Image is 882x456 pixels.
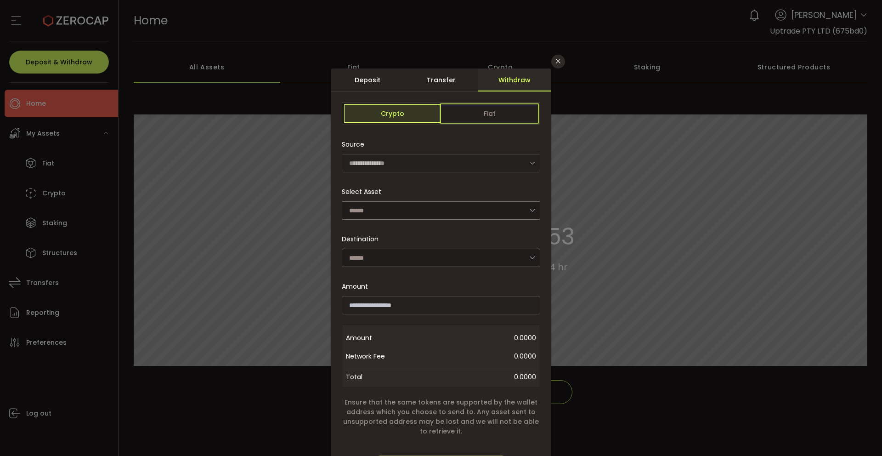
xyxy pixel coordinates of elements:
[344,104,441,123] span: Crypto
[404,68,478,91] div: Transfer
[342,187,387,196] label: Select Asset
[551,55,565,68] button: Close
[342,398,540,436] span: Ensure that the same tokens are supported by the wallet address which you choose to send to. Any ...
[441,104,538,123] span: Fiat
[346,370,362,383] span: Total
[342,234,379,244] span: Destination
[346,347,419,365] span: Network Fee
[419,347,536,365] span: 0.0000
[346,329,419,347] span: Amount
[331,68,404,91] div: Deposit
[478,68,551,91] div: Withdraw
[419,329,536,347] span: 0.0000
[514,370,536,383] span: 0.0000
[342,135,364,154] span: Source
[836,412,882,456] iframe: Chat Widget
[342,282,368,291] span: Amount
